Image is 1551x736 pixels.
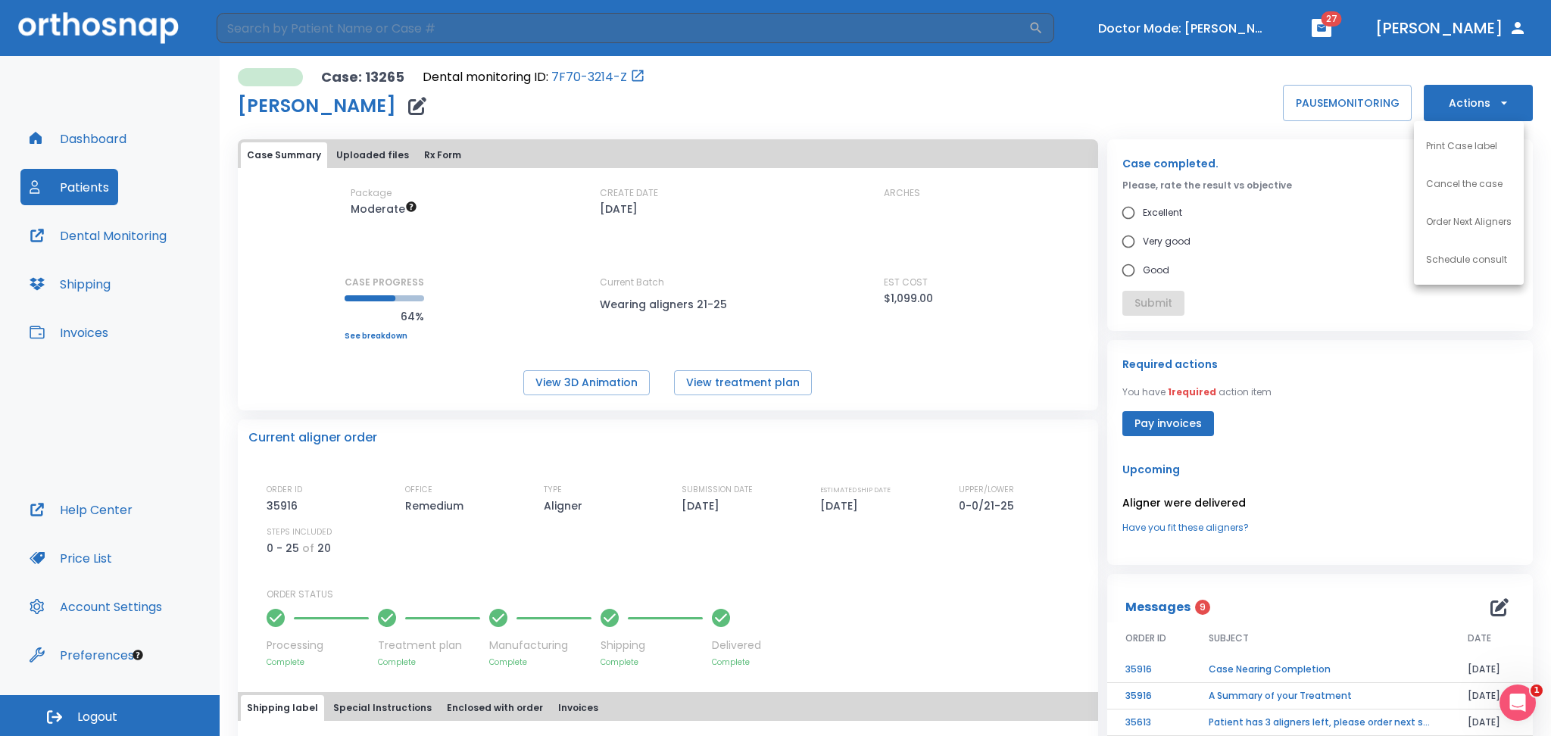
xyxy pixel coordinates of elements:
[1531,685,1543,697] span: 1
[1500,685,1536,721] iframe: Intercom live chat
[1426,215,1512,229] p: Order Next Aligners
[1426,177,1503,191] p: Cancel the case
[1426,253,1507,267] p: Schedule consult
[1426,139,1497,153] p: Print Case label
